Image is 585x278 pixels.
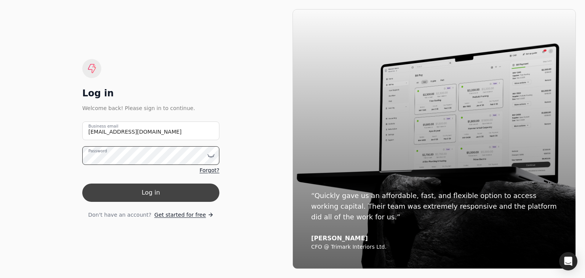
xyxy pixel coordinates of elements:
[82,104,219,112] div: Welcome back! Please sign in to continue.
[311,235,557,242] div: [PERSON_NAME]
[154,211,206,219] span: Get started for free
[311,244,557,251] div: CFO @ Trimark Interiors Ltd.
[88,148,107,154] label: Password
[559,252,577,270] div: Open Intercom Messenger
[200,166,219,174] a: Forgot?
[154,211,213,219] a: Get started for free
[82,87,219,99] div: Log in
[88,211,151,219] span: Don't have an account?
[82,184,219,202] button: Log in
[88,123,118,129] label: Business email
[311,190,557,222] div: “Quickly gave us an affordable, fast, and flexible option to access working capital. Their team w...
